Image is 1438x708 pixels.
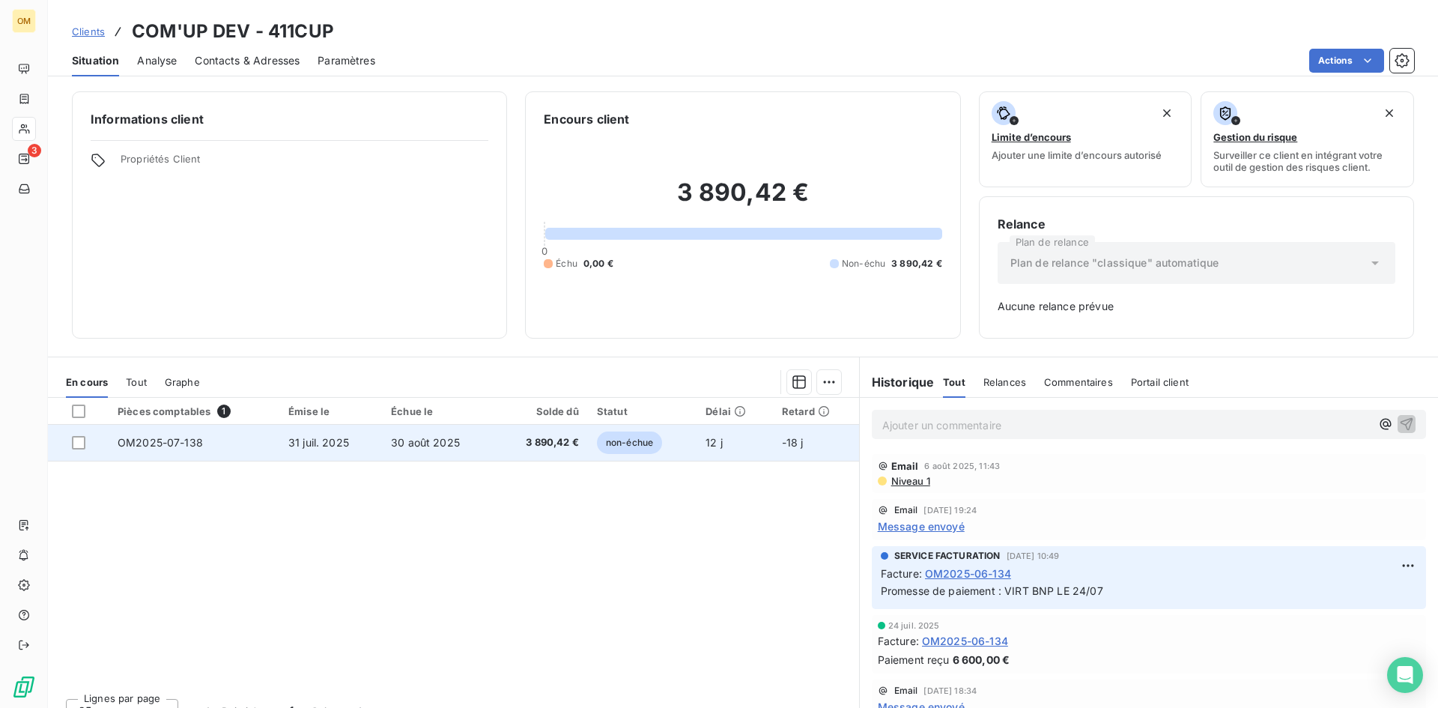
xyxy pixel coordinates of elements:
[881,584,1103,597] span: Promesse de paiement : VIRT BNP LE 24/07
[881,566,922,581] span: Facture :
[1387,657,1423,693] div: Open Intercom Messenger
[894,549,1001,563] span: SERVICE FACTURATION
[782,405,850,417] div: Retard
[504,435,578,450] span: 3 890,42 €
[1044,376,1113,388] span: Commentaires
[126,376,147,388] span: Tout
[118,405,270,418] div: Pièces comptables
[391,405,486,417] div: Échue le
[923,686,977,695] span: [DATE] 18:34
[288,405,373,417] div: Émise le
[706,436,723,449] span: 12 j
[1201,91,1414,187] button: Gestion du risqueSurveiller ce client en intégrant votre outil de gestion des risques client.
[137,53,177,68] span: Analyse
[1213,131,1297,143] span: Gestion du risque
[72,24,105,39] a: Clients
[91,110,488,128] h6: Informations client
[12,147,35,171] a: 3
[1131,376,1189,388] span: Portail client
[391,436,460,449] span: 30 août 2025
[890,475,930,487] span: Niveau 1
[860,373,935,391] h6: Historique
[72,25,105,37] span: Clients
[165,376,200,388] span: Graphe
[544,110,629,128] h6: Encours client
[195,53,300,68] span: Contacts & Adresses
[924,462,1000,471] span: 6 août 2025, 11:43
[28,144,41,157] span: 3
[891,460,919,472] span: Email
[1213,149,1401,173] span: Surveiller ce client en intégrant votre outil de gestion des risques client.
[878,633,919,649] span: Facture :
[1007,551,1060,560] span: [DATE] 10:49
[1309,49,1384,73] button: Actions
[288,436,349,449] span: 31 juil. 2025
[878,652,950,668] span: Paiement reçu
[12,9,36,33] div: OM
[121,153,488,174] span: Propriétés Client
[943,376,965,388] span: Tout
[541,245,547,257] span: 0
[118,436,203,449] span: OM2025-07-138
[706,405,764,417] div: Délai
[544,178,941,223] h2: 3 890,42 €
[992,149,1162,161] span: Ajouter une limite d’encours autorisé
[583,257,613,270] span: 0,00 €
[597,405,688,417] div: Statut
[878,518,965,534] span: Message envoyé
[1010,255,1219,270] span: Plan de relance "classique" automatique
[72,53,119,68] span: Situation
[597,432,662,454] span: non-échue
[891,257,942,270] span: 3 890,42 €
[132,18,334,45] h3: COM'UP DEV - 411CUP
[922,633,1008,649] span: OM2025-06-134
[782,436,804,449] span: -18 j
[894,506,918,515] span: Email
[953,652,1010,668] span: 6 600,00 €
[888,621,940,630] span: 24 juil. 2025
[217,405,231,418] span: 1
[842,257,885,270] span: Non-échu
[998,215,1395,233] h6: Relance
[318,53,375,68] span: Paramètres
[925,566,1011,581] span: OM2025-06-134
[992,131,1071,143] span: Limite d’encours
[979,91,1192,187] button: Limite d’encoursAjouter une limite d’encours autorisé
[504,405,578,417] div: Solde dû
[556,257,577,270] span: Échu
[998,299,1395,314] span: Aucune relance prévue
[923,506,977,515] span: [DATE] 19:24
[894,686,918,695] span: Email
[66,376,108,388] span: En cours
[12,675,36,699] img: Logo LeanPay
[983,376,1026,388] span: Relances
